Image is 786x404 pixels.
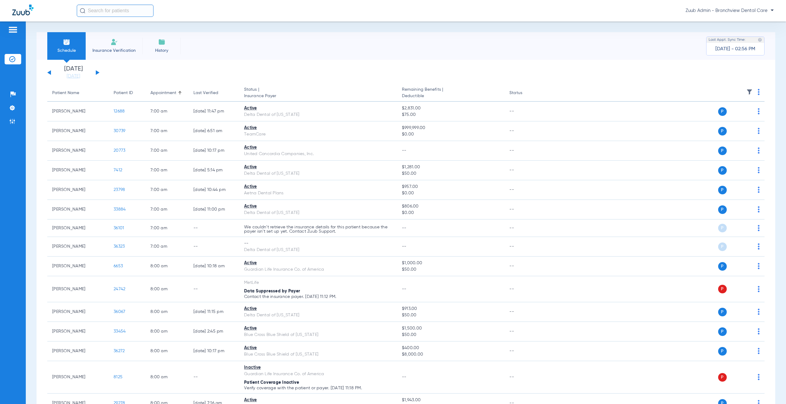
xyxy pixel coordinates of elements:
[114,244,125,249] span: 36323
[718,205,727,214] span: P
[504,322,546,341] td: --
[244,144,392,151] div: Active
[47,141,109,161] td: [PERSON_NAME]
[758,243,760,250] img: group-dot-blue.svg
[402,148,407,153] span: --
[504,237,546,257] td: --
[244,280,392,286] div: MetLife
[244,306,392,312] div: Active
[758,263,760,269] img: group-dot-blue.svg
[47,322,109,341] td: [PERSON_NAME]
[146,161,189,180] td: 7:00 AM
[12,5,33,15] img: Zuub Logo
[402,345,500,351] span: $400.00
[402,325,500,332] span: $1,500.00
[111,38,118,46] img: Manual Insurance Verification
[146,121,189,141] td: 7:00 AM
[504,180,546,200] td: --
[504,141,546,161] td: --
[402,184,500,190] span: $957.00
[47,200,109,219] td: [PERSON_NAME]
[758,167,760,173] img: group-dot-blue.svg
[52,90,104,96] div: Patient Name
[189,361,239,394] td: --
[189,276,239,302] td: --
[114,207,126,212] span: 33884
[146,276,189,302] td: 8:00 AM
[718,127,727,135] span: P
[758,374,760,380] img: group-dot-blue.svg
[758,147,760,154] img: group-dot-blue.svg
[402,244,407,249] span: --
[244,289,300,293] span: Data Suppressed by Payer
[402,210,500,216] span: $0.00
[52,48,81,54] span: Schedule
[244,112,392,118] div: Delta Dental of [US_STATE]
[718,242,727,251] span: P
[244,247,392,253] div: Delta Dental of [US_STATE]
[244,325,392,332] div: Active
[504,85,546,102] th: Status
[244,312,392,318] div: Delta Dental of [US_STATE]
[146,237,189,257] td: 7:00 AM
[504,161,546,180] td: --
[718,224,727,232] span: P
[758,206,760,212] img: group-dot-blue.svg
[244,364,392,371] div: Inactive
[189,257,239,276] td: [DATE] 10:18 AM
[402,312,500,318] span: $50.00
[402,112,500,118] span: $75.00
[758,328,760,334] img: group-dot-blue.svg
[114,129,125,133] span: 30739
[47,341,109,361] td: [PERSON_NAME]
[758,108,760,114] img: group-dot-blue.svg
[146,302,189,322] td: 8:00 AM
[47,257,109,276] td: [PERSON_NAME]
[47,302,109,322] td: [PERSON_NAME]
[715,46,755,52] span: [DATE] - 02:56 PM
[80,8,85,13] img: Search Icon
[244,93,392,99] span: Insurance Payer
[114,264,123,268] span: 6653
[718,347,727,356] span: P
[189,180,239,200] td: [DATE] 10:44 PM
[189,302,239,322] td: [DATE] 11:15 PM
[402,203,500,210] span: $806.00
[402,397,500,403] span: $1,943.00
[147,48,176,54] span: History
[402,93,500,99] span: Deductible
[146,322,189,341] td: 8:00 AM
[402,164,500,170] span: $1,281.00
[504,257,546,276] td: --
[150,90,176,96] div: Appointment
[146,102,189,121] td: 7:00 AM
[686,8,774,14] span: Zuub Admin - Branchview Dental Care
[244,351,392,358] div: Blue Cross Blue Shield of [US_STATE]
[244,125,392,131] div: Active
[244,190,392,196] div: Aetna Dental Plans
[189,341,239,361] td: [DATE] 10:17 PM
[47,102,109,121] td: [PERSON_NAME]
[189,161,239,180] td: [DATE] 5:14 PM
[402,125,500,131] span: $999,999.00
[718,262,727,271] span: P
[55,66,92,79] li: [DATE]
[402,332,500,338] span: $50.00
[244,397,392,403] div: Active
[47,180,109,200] td: [PERSON_NAME]
[239,85,397,102] th: Status |
[146,257,189,276] td: 8:00 AM
[114,90,141,96] div: Patient ID
[8,26,18,33] img: hamburger-icon
[189,219,239,237] td: --
[47,121,109,141] td: [PERSON_NAME]
[114,168,122,172] span: 7412
[244,386,392,390] p: Verify coverage with the patient or payer. [DATE] 11:18 PM.
[47,219,109,237] td: [PERSON_NAME]
[504,121,546,141] td: --
[402,131,500,138] span: $0.00
[244,131,392,138] div: TeamCare
[244,225,392,234] p: We couldn’t retrieve the insurance details for this patient because the payer isn’t set up yet. C...
[189,322,239,341] td: [DATE] 2:45 PM
[114,310,125,314] span: 36067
